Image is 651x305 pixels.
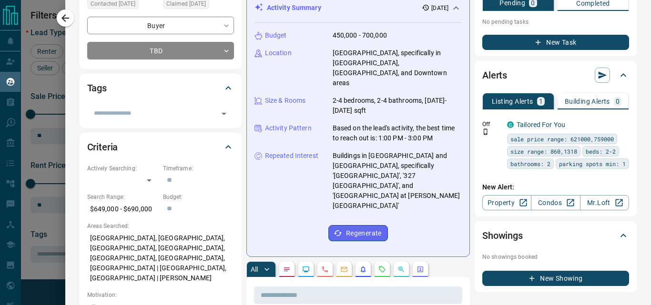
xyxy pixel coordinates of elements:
[482,128,489,135] svg: Push Notification Only
[482,253,629,261] p: No showings booked
[87,136,234,158] div: Criteria
[482,35,629,50] button: New Task
[267,3,321,13] p: Activity Summary
[163,164,234,173] p: Timeframe:
[559,159,626,168] span: parking spots min: 1
[265,96,306,106] p: Size & Rooms
[333,96,462,116] p: 2-4 bedrooms, 2-4 bathrooms, [DATE]-[DATE] sqft
[510,147,577,156] span: size range: 860,1318
[265,123,312,133] p: Activity Pattern
[482,224,629,247] div: Showings
[482,68,507,83] h2: Alerts
[328,225,388,241] button: Regenerate
[87,230,234,286] p: [GEOGRAPHIC_DATA], [GEOGRAPHIC_DATA], [GEOGRAPHIC_DATA], [GEOGRAPHIC_DATA], [GEOGRAPHIC_DATA], [G...
[531,195,580,210] a: Condos
[565,98,610,105] p: Building Alerts
[333,151,462,211] p: Buildings in [GEOGRAPHIC_DATA] and [GEOGRAPHIC_DATA], specifically '[GEOGRAPHIC_DATA]', '327 [GEO...
[87,42,234,59] div: TBD
[302,266,310,273] svg: Lead Browsing Activity
[87,77,234,99] div: Tags
[492,98,533,105] p: Listing Alerts
[217,107,231,120] button: Open
[87,17,234,34] div: Buyer
[87,201,158,217] p: $649,000 - $690,000
[510,134,614,144] span: sale price range: 621000,759000
[87,80,107,96] h2: Tags
[482,64,629,87] div: Alerts
[482,120,501,128] p: Off
[616,98,620,105] p: 0
[539,98,543,105] p: 1
[251,266,258,273] p: All
[482,182,629,192] p: New Alert:
[482,15,629,29] p: No pending tasks
[378,266,386,273] svg: Requests
[87,291,234,299] p: Motivation:
[507,121,514,128] div: condos.ca
[510,159,550,168] span: bathrooms: 2
[87,193,158,201] p: Search Range:
[340,266,348,273] svg: Emails
[586,147,616,156] span: beds: 2-2
[265,30,287,40] p: Budget
[580,195,629,210] a: Mr.Loft
[283,266,291,273] svg: Notes
[397,266,405,273] svg: Opportunities
[482,271,629,286] button: New Showing
[417,266,424,273] svg: Agent Actions
[333,123,462,143] p: Based on the lead's activity, the best time to reach out is: 1:00 PM - 3:00 PM
[359,266,367,273] svg: Listing Alerts
[482,195,531,210] a: Property
[87,222,234,230] p: Areas Searched:
[265,48,292,58] p: Location
[87,139,118,155] h2: Criteria
[265,151,318,161] p: Repeated Interest
[87,164,158,173] p: Actively Searching:
[333,30,387,40] p: 450,000 - 700,000
[431,4,448,12] p: [DATE]
[517,121,565,128] a: Tailored For You
[163,193,234,201] p: Budget:
[321,266,329,273] svg: Calls
[482,228,523,243] h2: Showings
[333,48,462,88] p: [GEOGRAPHIC_DATA], specifically in [GEOGRAPHIC_DATA], [GEOGRAPHIC_DATA], and Downtown areas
